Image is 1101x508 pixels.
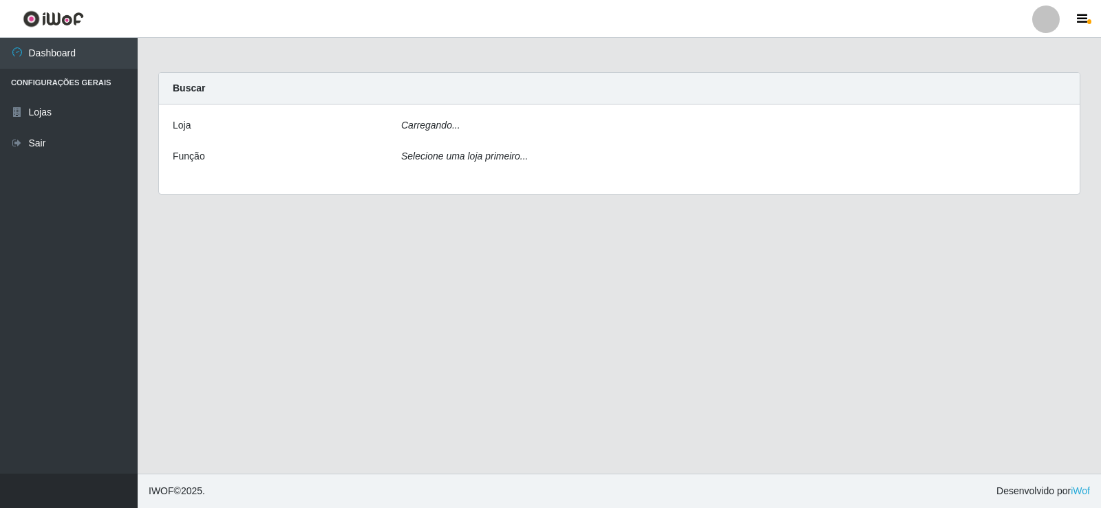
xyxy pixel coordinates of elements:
[149,484,205,498] span: © 2025 .
[401,120,460,131] i: Carregando...
[173,82,205,93] strong: Buscar
[173,118,191,133] label: Loja
[23,10,84,27] img: CoreUI Logo
[173,149,205,164] label: Função
[996,484,1090,498] span: Desenvolvido por
[1071,485,1090,496] a: iWof
[149,485,174,496] span: IWOF
[401,151,528,162] i: Selecione uma loja primeiro...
